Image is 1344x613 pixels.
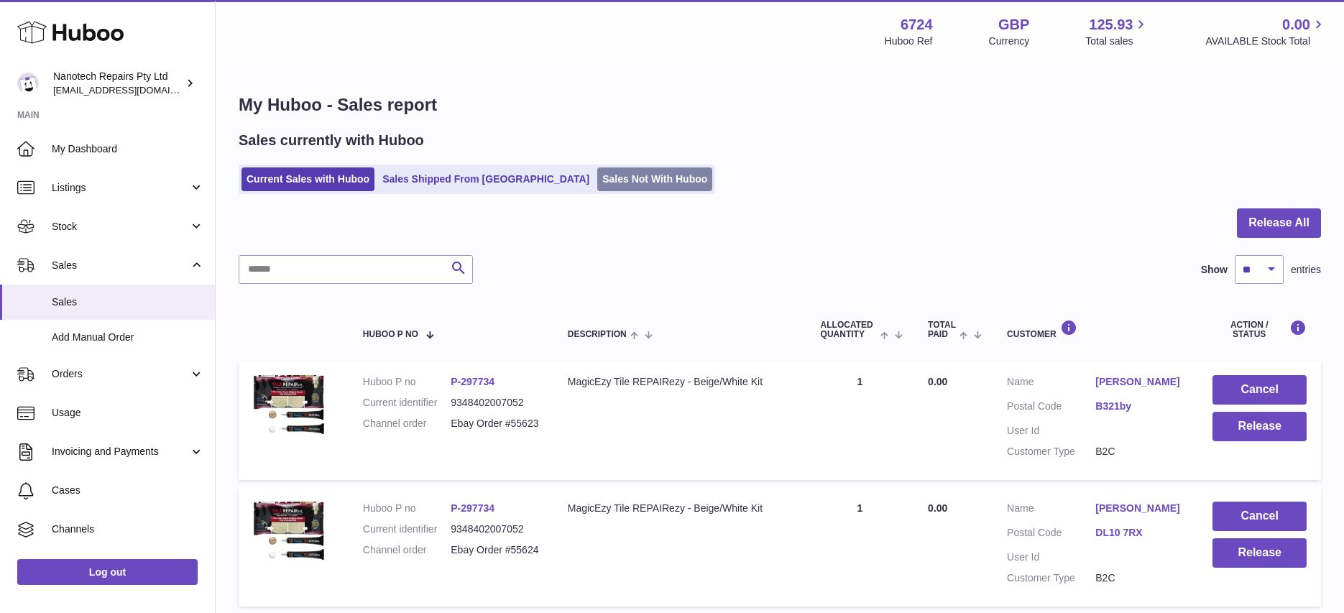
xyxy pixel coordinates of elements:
div: Huboo Ref [885,34,933,48]
dt: User Id [1007,424,1095,438]
button: Release [1212,538,1307,568]
a: [PERSON_NAME] [1095,502,1184,515]
a: 125.93 Total sales [1085,15,1149,48]
span: Description [568,330,627,339]
span: Listings [52,181,189,195]
dd: Ebay Order #55624 [451,543,538,557]
span: [EMAIL_ADDRESS][DOMAIN_NAME] [53,84,211,96]
a: Sales Shipped From [GEOGRAPHIC_DATA] [377,167,594,191]
dt: Postal Code [1007,526,1095,543]
a: P-297734 [451,376,494,387]
dt: Name [1007,375,1095,392]
div: MagicEzy Tile REPAIRezy - Beige/White Kit [568,375,792,389]
a: Sales Not With Huboo [597,167,712,191]
a: Log out [17,559,198,585]
div: Nanotech Repairs Pty Ltd [53,70,183,97]
span: Invoicing and Payments [52,445,189,458]
span: ALLOCATED Quantity [821,321,877,339]
a: [PERSON_NAME] [1095,375,1184,389]
label: Show [1201,263,1228,277]
div: Customer [1007,320,1184,339]
dt: Current identifier [363,522,451,536]
span: Sales [52,295,204,309]
span: 0.00 [928,376,947,387]
a: P-297734 [451,502,494,514]
strong: GBP [998,15,1029,34]
span: Stock [52,220,189,234]
dt: Name [1007,502,1095,519]
div: Action / Status [1212,320,1307,339]
span: AVAILABLE Stock Total [1205,34,1327,48]
a: B321by [1095,400,1184,413]
a: DL10 7RX [1095,526,1184,540]
dt: Customer Type [1007,571,1095,585]
span: 125.93 [1089,15,1133,34]
span: 0.00 [1282,15,1310,34]
span: 0.00 [928,502,947,514]
dd: B2C [1095,571,1184,585]
dt: Huboo P no [363,375,451,389]
dd: B2C [1095,445,1184,458]
dd: 9348402007052 [451,396,538,410]
span: Sales [52,259,189,272]
strong: 6724 [901,15,933,34]
dt: Channel order [363,543,451,557]
button: Cancel [1212,502,1307,531]
dt: Current identifier [363,396,451,410]
span: Orders [52,367,189,381]
span: Usage [52,406,204,420]
a: 0.00 AVAILABLE Stock Total [1205,15,1327,48]
dd: Ebay Order #55623 [451,417,538,430]
button: Cancel [1212,375,1307,405]
dt: Channel order [363,417,451,430]
img: 67241737508889.png [253,375,325,436]
dd: 9348402007052 [451,522,538,536]
span: Add Manual Order [52,331,204,344]
dt: Huboo P no [363,502,451,515]
div: Currency [989,34,1030,48]
button: Release All [1237,208,1321,238]
span: My Dashboard [52,142,204,156]
span: Total paid [928,321,956,339]
td: 1 [806,487,914,607]
span: entries [1291,263,1321,277]
dt: User Id [1007,550,1095,564]
button: Release [1212,412,1307,441]
h1: My Huboo - Sales report [239,93,1321,116]
td: 1 [806,361,914,480]
span: Total sales [1085,34,1149,48]
h2: Sales currently with Huboo [239,131,424,150]
dt: Customer Type [1007,445,1095,458]
img: info@nanotechrepairs.com [17,73,39,94]
div: MagicEzy Tile REPAIRezy - Beige/White Kit [568,502,792,515]
span: Cases [52,484,204,497]
dt: Postal Code [1007,400,1095,417]
span: Channels [52,522,204,536]
a: Current Sales with Huboo [241,167,374,191]
img: 67241737508889.png [253,502,325,563]
span: Huboo P no [363,330,418,339]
